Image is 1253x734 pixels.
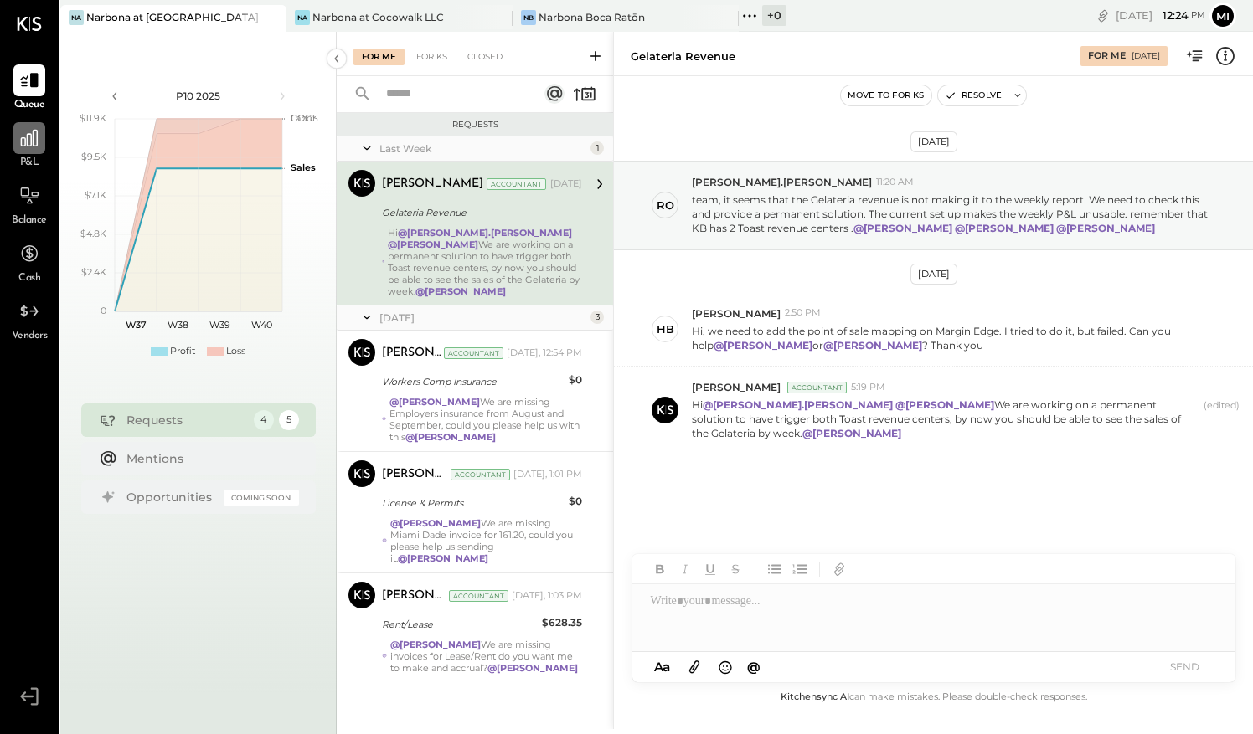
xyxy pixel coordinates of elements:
div: [DATE] [550,177,582,191]
button: Underline [699,558,721,580]
button: SEND [1152,655,1219,678]
div: NB [521,10,536,25]
p: Hi, we need to add the point of sale mapping on Margin Edge. I tried to do it, but failed. Can yo... [692,324,1212,352]
div: Loss [226,345,245,358]
strong: @[PERSON_NAME] [390,517,481,529]
text: $11.9K [80,112,106,124]
div: [PERSON_NAME] [382,345,441,362]
strong: @[PERSON_NAME] [714,339,812,352]
button: Mi [1209,3,1236,29]
strong: @[PERSON_NAME] [823,339,922,352]
strong: @[PERSON_NAME].[PERSON_NAME] [398,227,572,239]
div: Narbona at Cocowalk LLC [312,10,444,24]
span: 5:19 PM [851,381,885,394]
div: License & Permits [382,495,564,511]
div: 1 [590,141,604,155]
span: Vendors [12,329,48,344]
div: Gelateria Revenue [631,49,735,64]
div: HB [657,321,674,337]
span: (edited) [1204,399,1240,440]
p: Hi We are working on a permanent solution to have trigger both Toast revenue centers, by now you ... [692,398,1197,440]
div: [DATE] [1116,8,1205,23]
span: @ [747,659,761,675]
span: Balance [12,213,47,228]
div: + 0 [762,5,786,26]
div: We are missing invoices for Lease/Rent do you want me to make and accrual? [390,639,582,674]
div: [DATE] [379,311,586,325]
div: Accountant [444,347,503,359]
p: team, it seems that the Gelateria revenue is not making it to the weekly report. We need to check... [692,192,1212,235]
span: Queue [14,98,45,113]
div: Accountant [487,178,546,190]
a: Queue [1,64,58,113]
text: $9.5K [81,151,106,162]
text: $2.4K [81,266,106,278]
span: [PERSON_NAME] [692,306,781,321]
div: We are missing Employers insurance from August and September, could you please help us with this [389,396,582,443]
div: copy link [1095,7,1111,24]
div: 4 [254,410,274,430]
div: [DATE], 1:01 PM [513,468,582,481]
div: Na [69,10,84,25]
strong: @[PERSON_NAME] [1056,222,1155,234]
a: Vendors [1,295,58,344]
div: Mentions [126,450,291,467]
div: For Me [353,49,405,65]
div: Rent/Lease [382,616,537,633]
button: Strikethrough [724,558,746,580]
text: W37 [125,319,146,331]
div: [PERSON_NAME] [382,588,446,604]
div: Workers Comp Insurance [382,373,564,390]
button: Bold [649,558,671,580]
text: Labor [291,112,316,124]
div: Last Week [379,141,586,156]
text: W39 [209,319,229,331]
span: [PERSON_NAME].[PERSON_NAME] [692,175,872,189]
button: Ordered List [789,558,811,580]
a: Cash [1,238,58,286]
div: Requests [126,412,245,429]
div: 3 [590,311,604,324]
text: W38 [167,319,188,331]
div: [DATE] [910,264,957,285]
strong: @[PERSON_NAME] [390,639,481,650]
strong: @[PERSON_NAME] [955,222,1054,234]
button: Italic [674,558,696,580]
text: $7.1K [85,189,106,201]
div: Na [295,10,310,25]
div: Gelateria Revenue [382,204,577,221]
button: Unordered List [764,558,786,580]
button: @ [742,656,766,677]
div: $0 [569,372,582,388]
div: Profit [170,345,195,358]
a: Balance [1,180,58,228]
div: [DATE] [910,131,957,152]
div: Narbona Boca Ratōn [539,10,645,24]
div: Hi We are working on a permanent solution to have trigger both Toast revenue centers, by now you ... [388,227,582,297]
div: [PERSON_NAME] [382,176,483,192]
div: Requests [345,119,605,131]
strong: @[PERSON_NAME] [487,662,578,674]
div: $0 [569,493,582,510]
div: Accountant [451,469,510,480]
text: $4.8K [80,228,106,239]
span: 11:20 AM [876,176,914,189]
div: [DATE], 1:03 PM [512,589,582,603]
strong: @[PERSON_NAME] [405,431,496,443]
div: [DATE] [1132,50,1160,62]
span: Cash [18,271,40,286]
div: Accountant [449,590,508,602]
button: Aa [649,658,676,676]
a: P&L [1,122,58,171]
div: [PERSON_NAME] [382,466,447,483]
div: Opportunities [126,489,215,506]
text: W40 [250,319,271,331]
span: [PERSON_NAME] [692,380,781,394]
strong: @[PERSON_NAME] [389,396,480,408]
strong: @[PERSON_NAME] [802,427,901,439]
text: Sales [291,162,316,173]
strong: @[PERSON_NAME] [388,239,478,250]
strong: @[PERSON_NAME] [895,398,994,411]
button: Resolve [938,85,1008,105]
span: 2:50 PM [785,306,821,320]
